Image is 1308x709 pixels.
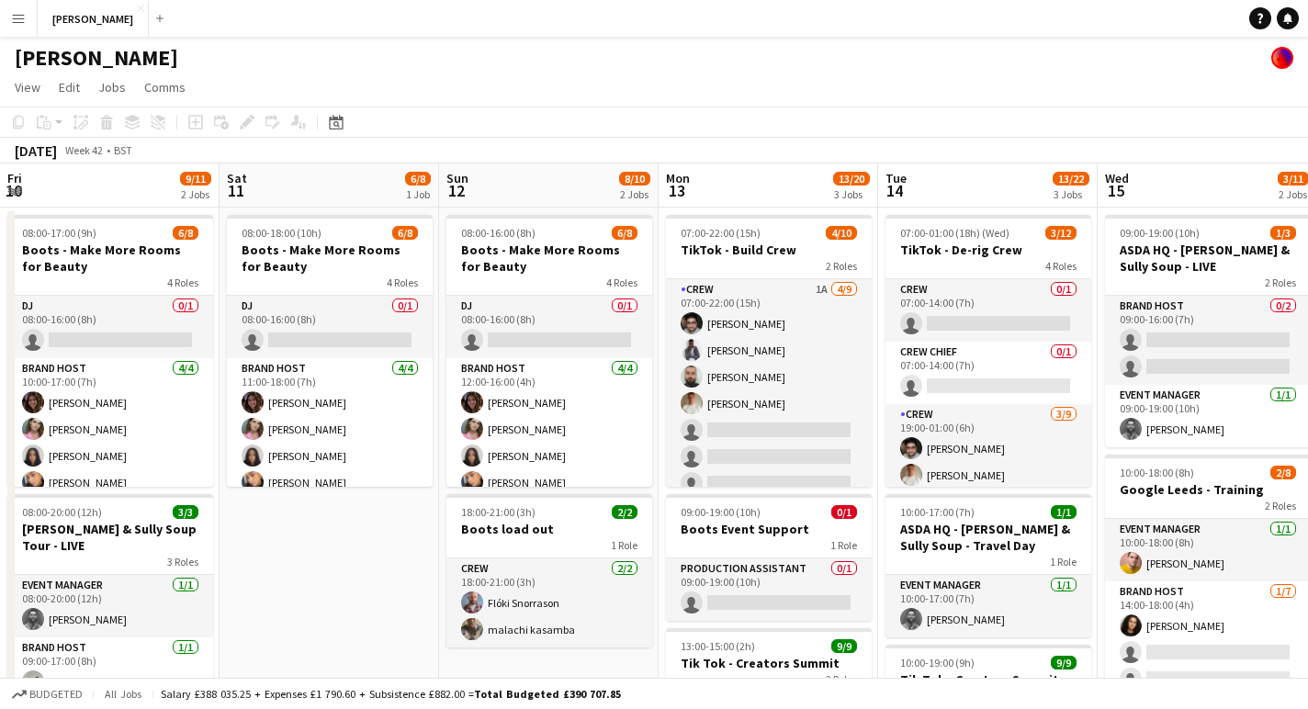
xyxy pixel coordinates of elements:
[242,226,321,240] span: 08:00-18:00 (10h)
[885,342,1091,404] app-card-role: Crew Chief0/107:00-14:00 (7h)
[15,141,57,160] div: [DATE]
[59,79,80,96] span: Edit
[7,575,213,637] app-card-role: Event Manager1/108:00-20:00 (12h)[PERSON_NAME]
[1120,466,1194,479] span: 10:00-18:00 (8h)
[831,505,857,519] span: 0/1
[826,672,857,686] span: 2 Roles
[15,79,40,96] span: View
[387,276,418,289] span: 4 Roles
[885,170,907,186] span: Tue
[446,296,652,358] app-card-role: DJ0/108:00-16:00 (8h)
[619,172,650,186] span: 8/10
[161,687,621,701] div: Salary £388 035.25 + Expenses £1 790.60 + Subsistence £882.00 =
[173,505,198,519] span: 3/3
[681,226,761,240] span: 07:00-22:00 (15h)
[826,226,857,240] span: 4/10
[833,172,870,186] span: 13/20
[227,242,433,275] h3: Boots - Make More Rooms for Beauty
[666,242,872,258] h3: TikTok - Build Crew
[666,521,872,537] h3: Boots Event Support
[167,276,198,289] span: 4 Roles
[885,494,1091,637] div: 10:00-17:00 (7h)1/1ASDA HQ - [PERSON_NAME] & Sully Soup - Travel Day1 RoleEvent Manager1/110:00-1...
[663,180,690,201] span: 13
[830,538,857,552] span: 1 Role
[666,215,872,487] div: 07:00-22:00 (15h)4/10TikTok - Build Crew2 RolesCrew1A4/907:00-22:00 (15h)[PERSON_NAME][PERSON_NAM...
[224,180,247,201] span: 11
[446,558,652,647] app-card-role: Crew2/218:00-21:00 (3h)Flóki Snorrasonmalachi kasamba
[137,75,193,99] a: Comms
[7,637,213,700] app-card-role: Brand Host1/109:00-17:00 (8h)[PERSON_NAME]
[1270,226,1296,240] span: 1/3
[681,639,755,653] span: 13:00-15:00 (2h)
[446,494,652,647] app-job-card: 18:00-21:00 (3h)2/2Boots load out1 RoleCrew2/218:00-21:00 (3h)Flóki Snorrasonmalachi kasamba
[167,555,198,568] span: 3 Roles
[101,687,145,701] span: All jobs
[1054,187,1088,201] div: 3 Jobs
[620,187,649,201] div: 2 Jobs
[1279,187,1308,201] div: 2 Jobs
[826,259,857,273] span: 2 Roles
[885,242,1091,258] h3: TikTok - De-rig Crew
[446,170,468,186] span: Sun
[681,505,761,519] span: 09:00-19:00 (10h)
[446,215,652,487] div: 08:00-16:00 (8h)6/8Boots - Make More Rooms for Beauty4 RolesDJ0/108:00-16:00 (8h) Brand Host4/412...
[91,75,133,99] a: Jobs
[227,215,433,487] app-job-card: 08:00-18:00 (10h)6/8Boots - Make More Rooms for Beauty4 RolesDJ0/108:00-16:00 (8h) Brand Host4/41...
[114,143,132,157] div: BST
[7,358,213,501] app-card-role: Brand Host4/410:00-17:00 (7h)[PERSON_NAME][PERSON_NAME][PERSON_NAME][PERSON_NAME]
[831,639,857,653] span: 9/9
[612,505,637,519] span: 2/2
[7,170,22,186] span: Fri
[900,226,1009,240] span: 07:00-01:00 (18h) (Wed)
[474,687,621,701] span: Total Budgeted £390 707.85
[446,242,652,275] h3: Boots - Make More Rooms for Beauty
[1050,555,1077,568] span: 1 Role
[1120,226,1200,240] span: 09:00-19:00 (10h)
[9,684,85,704] button: Budgeted
[606,276,637,289] span: 4 Roles
[900,505,975,519] span: 10:00-17:00 (7h)
[1045,259,1077,273] span: 4 Roles
[666,494,872,621] app-job-card: 09:00-19:00 (10h)0/1Boots Event Support1 RoleProduction Assistant0/109:00-19:00 (10h)
[227,296,433,358] app-card-role: DJ0/108:00-16:00 (8h)
[883,180,907,201] span: 14
[885,404,1091,680] app-card-role: Crew3/919:00-01:00 (6h)[PERSON_NAME][PERSON_NAME]
[885,671,1091,688] h3: Tik Tok - Creators Summit
[7,215,213,487] app-job-card: 08:00-17:00 (9h)6/8Boots - Make More Rooms for Beauty4 RolesDJ0/108:00-16:00 (8h) Brand Host4/410...
[1045,226,1077,240] span: 3/12
[885,215,1091,487] app-job-card: 07:00-01:00 (18h) (Wed)3/12TikTok - De-rig Crew4 RolesCrew0/107:00-14:00 (7h) Crew Chief0/107:00-...
[1053,172,1089,186] span: 13/22
[7,521,213,554] h3: [PERSON_NAME] & Sully Soup Tour - LIVE
[180,172,211,186] span: 9/11
[885,521,1091,554] h3: ASDA HQ - [PERSON_NAME] & Sully Soup - Travel Day
[446,521,652,537] h3: Boots load out
[1270,466,1296,479] span: 2/8
[227,358,433,501] app-card-role: Brand Host4/411:00-18:00 (7h)[PERSON_NAME][PERSON_NAME][PERSON_NAME][PERSON_NAME]
[22,226,96,240] span: 08:00-17:00 (9h)
[611,538,637,552] span: 1 Role
[446,358,652,501] app-card-role: Brand Host4/412:00-16:00 (4h)[PERSON_NAME][PERSON_NAME][PERSON_NAME][PERSON_NAME]
[666,655,872,671] h3: Tik Tok - Creators Summit
[51,75,87,99] a: Edit
[444,180,468,201] span: 12
[1265,499,1296,512] span: 2 Roles
[7,75,48,99] a: View
[7,296,213,358] app-card-role: DJ0/108:00-16:00 (8h)
[173,226,198,240] span: 6/8
[1051,505,1077,519] span: 1/1
[885,575,1091,637] app-card-role: Event Manager1/110:00-17:00 (7h)[PERSON_NAME]
[1265,276,1296,289] span: 2 Roles
[405,172,431,186] span: 6/8
[666,279,872,555] app-card-role: Crew1A4/907:00-22:00 (15h)[PERSON_NAME][PERSON_NAME][PERSON_NAME][PERSON_NAME]
[227,170,247,186] span: Sat
[666,558,872,621] app-card-role: Production Assistant0/109:00-19:00 (10h)
[1105,170,1129,186] span: Wed
[7,242,213,275] h3: Boots - Make More Rooms for Beauty
[461,226,536,240] span: 08:00-16:00 (8h)
[1102,180,1129,201] span: 15
[885,279,1091,342] app-card-role: Crew0/107:00-14:00 (7h)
